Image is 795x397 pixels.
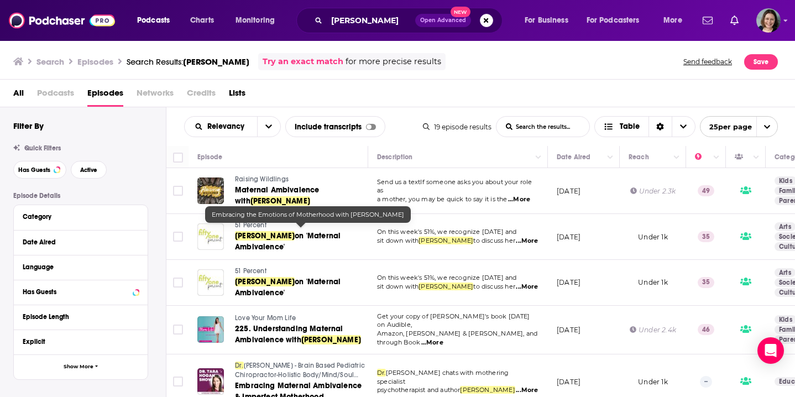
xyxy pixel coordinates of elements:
[757,337,784,364] div: Open Intercom Messenger
[13,121,44,131] h2: Filter By
[735,150,750,164] div: Has Guests
[23,210,139,223] button: Category
[13,84,24,107] a: All
[235,314,367,323] a: Love Your Mom Life
[235,231,341,252] span: on 'Maternal Ambivalence'
[750,151,763,164] button: Column Actions
[285,116,385,137] div: Include transcripts
[37,84,74,107] span: Podcasts
[129,12,184,29] button: open menu
[557,150,590,164] div: Date Aired
[13,161,66,179] button: Has Guests
[235,185,367,207] a: Maternal Ambivalence with[PERSON_NAME]
[185,123,257,130] button: open menu
[184,116,281,137] h2: Choose List sort
[516,237,538,245] span: ...More
[473,237,515,244] span: to discuss her
[756,8,781,33] button: Show profile menu
[235,324,343,344] span: 225. Understanding Maternal Ambivalence with
[327,12,415,29] input: Search podcasts, credits, & more...
[9,10,115,31] img: Podchaser - Follow, Share and Rate Podcasts
[127,56,249,67] div: Search Results:
[183,56,249,67] span: [PERSON_NAME]
[620,123,640,130] span: Table
[235,362,244,369] span: Dr.
[173,278,183,288] span: Toggle select row
[173,232,183,242] span: Toggle select row
[377,274,516,281] span: On this week's 51%, we recognize [DATE] and
[23,338,132,346] div: Explicit
[87,84,123,107] a: Episodes
[257,117,280,137] button: open menu
[557,186,580,196] p: [DATE]
[187,84,216,107] span: Credits
[557,377,580,386] p: [DATE]
[604,151,617,164] button: Column Actions
[629,150,649,164] div: Reach
[421,338,443,347] span: ...More
[516,283,538,291] span: ...More
[726,11,743,30] a: Show notifications dropdown
[13,192,148,200] p: Episode Details
[23,235,139,249] button: Date Aired
[229,84,245,107] a: Lists
[557,325,580,335] p: [DATE]
[670,151,683,164] button: Column Actions
[23,285,139,299] button: Has Guests
[173,325,183,335] span: Toggle select row
[700,376,712,387] p: --
[235,175,367,185] a: Raising Wildlings
[127,56,249,67] a: Search Results:[PERSON_NAME]
[235,231,295,241] span: [PERSON_NAME]
[263,55,343,68] a: Try an exact match
[377,178,532,195] span: Send us a textIf someone asks you about your role as
[630,325,676,335] div: Under 2.4k
[756,8,781,33] img: User Profile
[377,369,386,377] span: Dr.
[18,167,50,173] span: Has Guests
[594,116,695,137] button: Choose View
[756,8,781,33] span: Logged in as micglogovac
[236,13,275,28] span: Monitoring
[301,335,361,344] span: [PERSON_NAME]
[698,324,714,335] p: 46
[377,237,419,244] span: sit down with
[377,195,507,203] span: a mother, you may be quick to say it is the
[235,221,266,229] span: 51 Percent
[23,238,132,246] div: Date Aired
[173,186,183,196] span: Toggle select row
[698,11,717,30] a: Show notifications dropdown
[183,12,221,29] a: Charts
[638,278,667,286] span: Under 1k
[377,150,412,164] div: Description
[346,55,441,68] span: for more precise results
[190,13,214,28] span: Charts
[23,260,139,274] button: Language
[516,386,538,395] span: ...More
[235,276,367,299] a: [PERSON_NAME]on 'Maternal Ambivalence'
[212,211,404,218] span: Embracing the Emotions of Motherhood with [PERSON_NAME]
[14,354,148,379] button: Show More
[137,13,170,28] span: Podcasts
[525,13,568,28] span: For Business
[473,283,515,290] span: to discuss her
[235,221,367,231] a: 51 Percent
[23,310,139,323] button: Episode Length
[579,12,656,29] button: open menu
[64,364,93,370] span: Show More
[377,228,516,236] span: On this week's 51%, we recognize [DATE] and
[587,13,640,28] span: For Podcasters
[23,288,129,296] div: Has Guests
[419,283,473,290] span: [PERSON_NAME]
[710,151,723,164] button: Column Actions
[557,278,580,287] p: [DATE]
[377,283,419,290] span: sit down with
[36,56,64,67] h3: Search
[630,186,676,196] div: Under 2.3k
[744,54,778,70] button: Save
[695,150,710,164] div: Power Score
[235,362,365,389] span: [PERSON_NAME] - Brain Based Pediatric Chiropractor-Holistic Body/Mind/Soul Podcast for Parents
